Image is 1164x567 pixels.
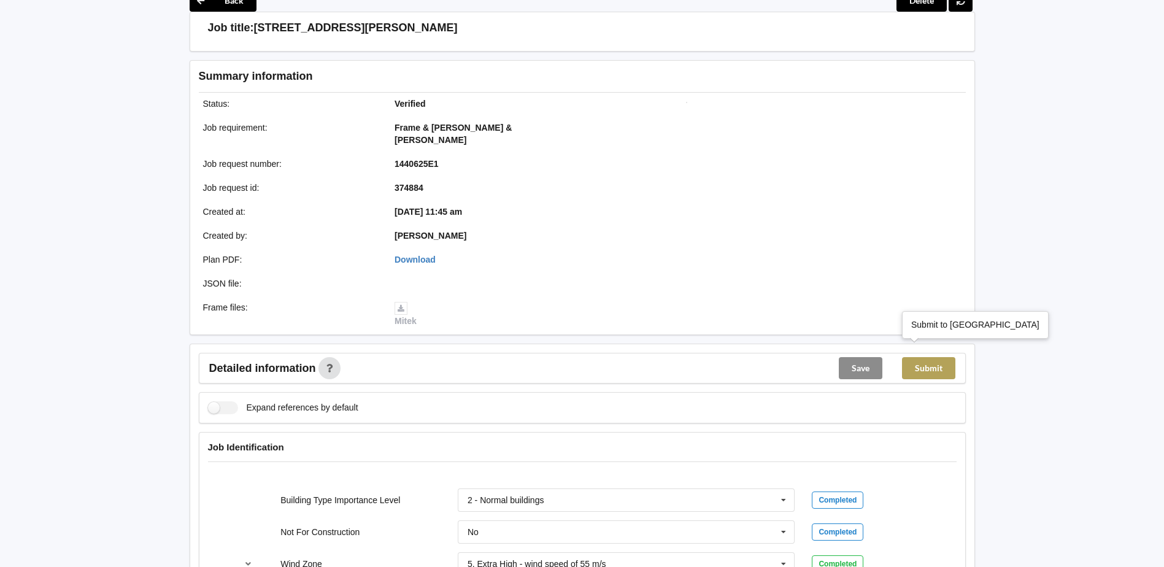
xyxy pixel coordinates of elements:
[468,528,479,536] div: No
[280,495,400,505] label: Building Type Importance Level
[199,69,770,83] h3: Summary information
[902,357,955,379] button: Submit
[195,229,387,242] div: Created by :
[812,523,863,541] div: Completed
[812,492,863,509] div: Completed
[195,158,387,170] div: Job request number :
[208,441,957,453] h4: Job Identification
[395,231,466,241] b: [PERSON_NAME]
[195,98,387,110] div: Status :
[395,159,439,169] b: 1440625E1
[195,253,387,266] div: Plan PDF :
[195,277,387,290] div: JSON file :
[395,123,512,145] b: Frame & [PERSON_NAME] & [PERSON_NAME]
[686,102,687,103] img: Job impression image thumbnail
[195,182,387,194] div: Job request id :
[208,401,358,414] label: Expand references by default
[195,121,387,146] div: Job requirement :
[468,496,544,504] div: 2 - Normal buildings
[395,255,436,264] a: Download
[395,303,417,326] a: Mitek
[209,363,316,374] span: Detailed information
[280,527,360,537] label: Not For Construction
[208,21,254,35] h3: Job title:
[395,183,423,193] b: 374884
[911,318,1039,331] div: Submit to [GEOGRAPHIC_DATA]
[195,301,387,327] div: Frame files :
[395,207,462,217] b: [DATE] 11:45 am
[195,206,387,218] div: Created at :
[395,99,426,109] b: Verified
[254,21,458,35] h3: [STREET_ADDRESS][PERSON_NAME]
